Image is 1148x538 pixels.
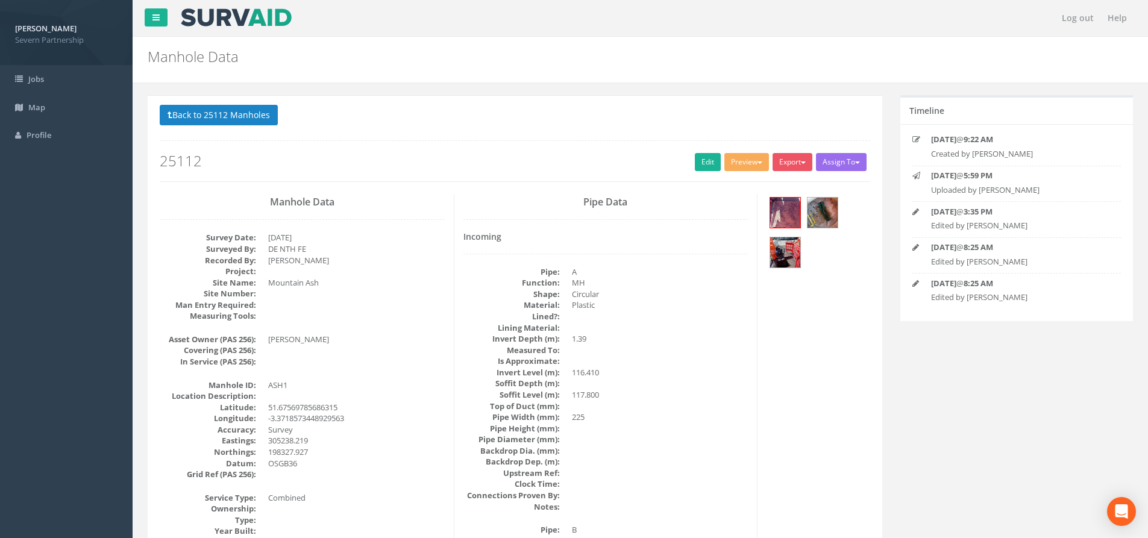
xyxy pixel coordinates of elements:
[160,288,256,299] dt: Site Number:
[268,413,445,424] dd: -3.3718573448929563
[160,232,256,243] dt: Survey Date:
[160,435,256,446] dt: Eastings:
[463,266,560,278] dt: Pipe:
[1107,497,1136,526] div: Open Intercom Messenger
[160,413,256,424] dt: Longitude:
[463,378,560,389] dt: Soffit Depth (m):
[268,424,445,436] dd: Survey
[15,23,77,34] strong: [PERSON_NAME]
[160,105,278,125] button: Back to 25112 Manholes
[463,367,560,378] dt: Invert Level (m):
[160,153,870,169] h2: 25112
[463,277,560,289] dt: Function:
[160,277,256,289] dt: Site Name:
[463,456,560,468] dt: Backdrop Dep. (m):
[268,446,445,458] dd: 198327.927
[572,389,748,401] dd: 117.800
[909,106,944,115] h5: Timeline
[931,242,1102,253] p: @
[931,278,1102,289] p: @
[964,134,993,145] strong: 9:22 AM
[931,134,956,145] strong: [DATE]
[931,206,1102,217] p: @
[724,153,769,171] button: Preview
[931,292,1102,303] p: Edited by [PERSON_NAME]
[268,458,445,469] dd: OSGB36
[268,435,445,446] dd: 305238.219
[572,367,748,378] dd: 116.410
[160,424,256,436] dt: Accuracy:
[28,102,45,113] span: Map
[463,478,560,490] dt: Clock Time:
[463,289,560,300] dt: Shape:
[160,243,256,255] dt: Surveyed By:
[160,266,256,277] dt: Project:
[160,299,256,311] dt: Man Entry Required:
[463,423,560,434] dt: Pipe Height (mm):
[931,134,1102,145] p: @
[160,446,256,458] dt: Northings:
[463,333,560,345] dt: Invert Depth (m):
[463,434,560,445] dt: Pipe Diameter (mm):
[160,356,256,368] dt: In Service (PAS 256):
[15,20,118,45] a: [PERSON_NAME] Severn Partnership
[770,237,800,267] img: 0d1aa84a-20ab-bd84-c68b-eafe03943a56_bea2afd7-35d8-4a91-474d-79596253fc6a_thumb.jpg
[463,232,748,241] h4: Incoming
[931,148,1102,160] p: Created by [PERSON_NAME]
[28,74,44,84] span: Jobs
[463,299,560,311] dt: Material:
[160,503,256,515] dt: Ownership:
[268,277,445,289] dd: Mountain Ash
[695,153,721,171] a: Edit
[808,198,838,228] img: 0d1aa84a-20ab-bd84-c68b-eafe03943a56_a8cd8f1d-257a-bf9f-bb45-9d2a90ef7f4f_thumb.jpg
[160,380,256,391] dt: Manhole ID:
[572,524,748,536] dd: B
[160,345,256,356] dt: Covering (PAS 256):
[572,277,748,289] dd: MH
[160,402,256,413] dt: Latitude:
[160,525,256,537] dt: Year Built:
[463,490,560,501] dt: Connections Proven By:
[964,278,993,289] strong: 8:25 AM
[463,389,560,401] dt: Soffit Level (m):
[463,311,560,322] dt: Lined?:
[160,458,256,469] dt: Datum:
[572,333,748,345] dd: 1.39
[160,469,256,480] dt: Grid Ref (PAS 256):
[148,49,966,64] h2: Manhole Data
[463,411,560,423] dt: Pipe Width (mm):
[268,402,445,413] dd: 51.67569785686315
[15,34,118,46] span: Severn Partnership
[964,206,993,217] strong: 3:35 PM
[268,492,445,504] dd: Combined
[160,255,256,266] dt: Recorded By:
[268,243,445,255] dd: DE NTH FE
[572,299,748,311] dd: Plastic
[572,266,748,278] dd: A
[572,289,748,300] dd: Circular
[160,515,256,526] dt: Type:
[160,197,445,208] h3: Manhole Data
[931,256,1102,267] p: Edited by [PERSON_NAME]
[463,445,560,457] dt: Backdrop Dia. (mm):
[931,242,956,252] strong: [DATE]
[463,345,560,356] dt: Measured To:
[931,220,1102,231] p: Edited by [PERSON_NAME]
[160,334,256,345] dt: Asset Owner (PAS 256):
[268,255,445,266] dd: [PERSON_NAME]
[463,355,560,367] dt: Is Approximate:
[268,380,445,391] dd: ASH1
[463,501,560,513] dt: Notes:
[931,184,1102,196] p: Uploaded by [PERSON_NAME]
[964,170,993,181] strong: 5:59 PM
[463,197,748,208] h3: Pipe Data
[268,334,445,345] dd: [PERSON_NAME]
[773,153,812,171] button: Export
[463,401,560,412] dt: Top of Duct (mm):
[964,242,993,252] strong: 8:25 AM
[572,411,748,423] dd: 225
[931,170,956,181] strong: [DATE]
[931,278,956,289] strong: [DATE]
[160,390,256,402] dt: Location Description:
[463,524,560,536] dt: Pipe:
